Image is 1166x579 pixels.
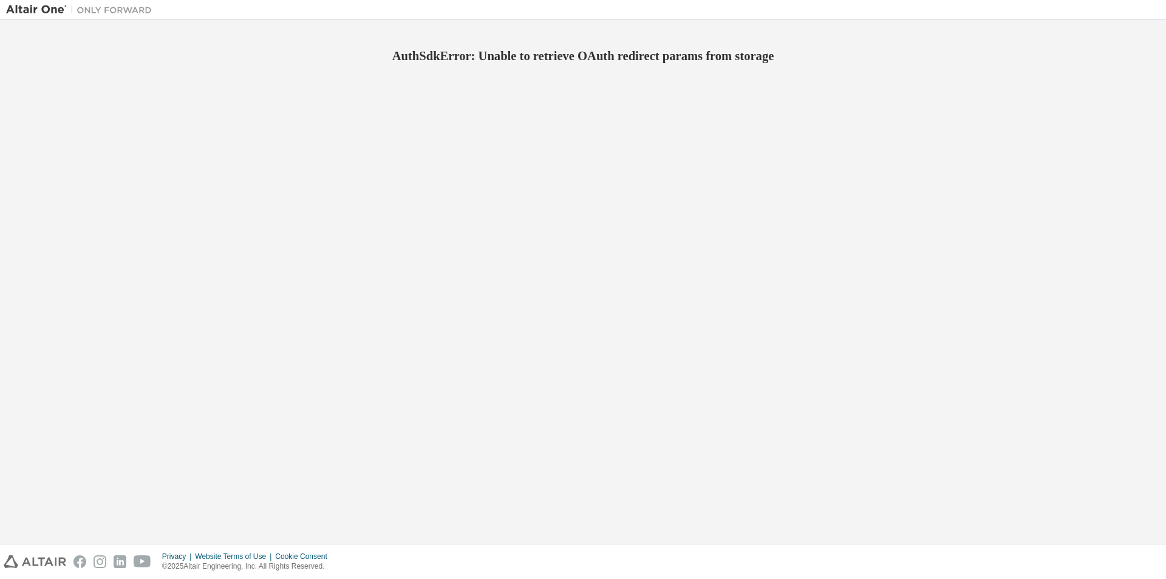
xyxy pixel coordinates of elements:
p: © 2025 Altair Engineering, Inc. All Rights Reserved. [162,561,335,572]
img: facebook.svg [73,555,86,568]
div: Website Terms of Use [195,552,275,561]
div: Cookie Consent [275,552,334,561]
div: Privacy [162,552,195,561]
img: linkedin.svg [114,555,126,568]
img: altair_logo.svg [4,555,66,568]
img: youtube.svg [134,555,151,568]
img: Altair One [6,4,158,16]
img: instagram.svg [94,555,106,568]
h2: AuthSdkError: Unable to retrieve OAuth redirect params from storage [6,48,1160,64]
